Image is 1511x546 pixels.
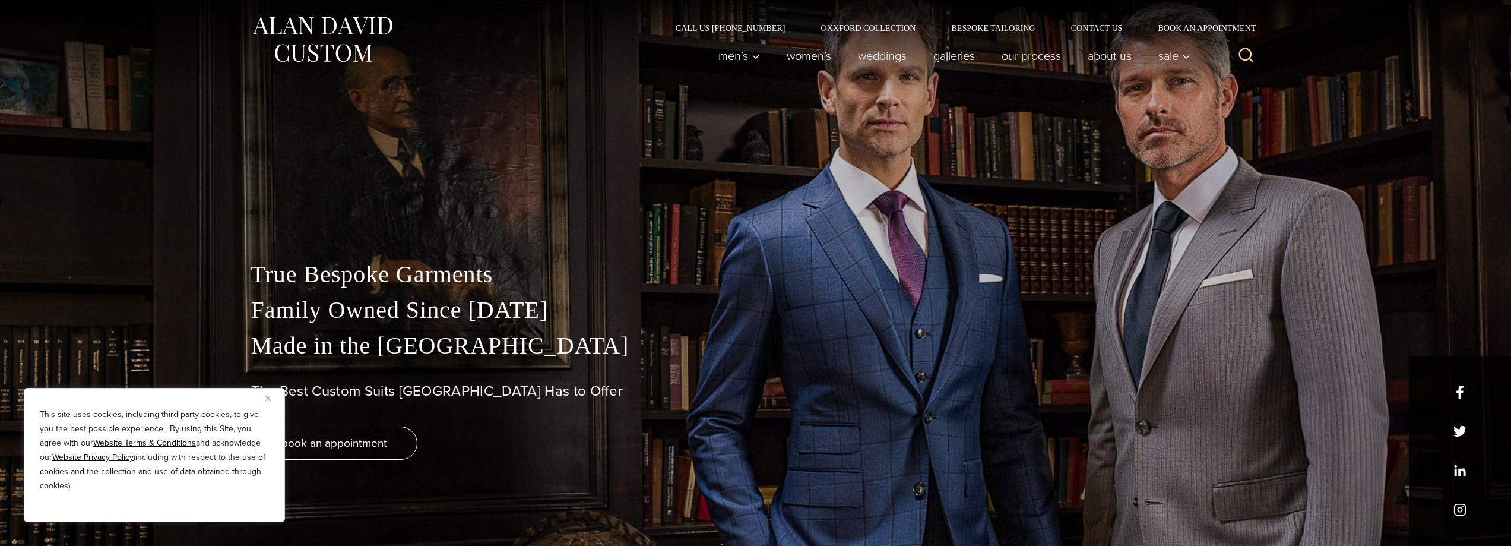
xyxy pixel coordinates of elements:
nav: Secondary Navigation [658,24,1260,32]
a: facebook [1453,386,1466,399]
img: Close [265,396,271,401]
span: Sale [1158,50,1190,62]
a: Website Terms & Conditions [93,437,196,449]
a: linkedin [1453,464,1466,477]
a: book an appointment [251,427,417,460]
a: Our Process [988,44,1074,68]
span: book an appointment [281,434,387,452]
a: Website Privacy Policy [52,451,134,463]
a: Contact Us [1053,24,1141,32]
a: Bespoke Tailoring [933,24,1053,32]
a: Women’s [773,44,844,68]
h1: The Best Custom Suits [GEOGRAPHIC_DATA] Has to Offer [251,383,1260,400]
a: Book an Appointment [1140,24,1260,32]
a: x/twitter [1453,425,1466,438]
p: This site uses cookies, including third party cookies, to give you the best possible experience. ... [40,408,269,493]
nav: Primary Navigation [705,44,1196,68]
p: True Bespoke Garments Family Owned Since [DATE] Made in the [GEOGRAPHIC_DATA] [251,257,1260,364]
button: View Search Form [1232,42,1260,70]
a: About Us [1074,44,1145,68]
button: Close [265,391,280,405]
a: Galleries [920,44,988,68]
a: weddings [844,44,920,68]
a: Oxxford Collection [803,24,933,32]
span: Men’s [718,50,760,62]
a: instagram [1453,503,1466,516]
img: Alan David Custom [251,13,394,66]
a: Call Us [PHONE_NUMBER] [658,24,803,32]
